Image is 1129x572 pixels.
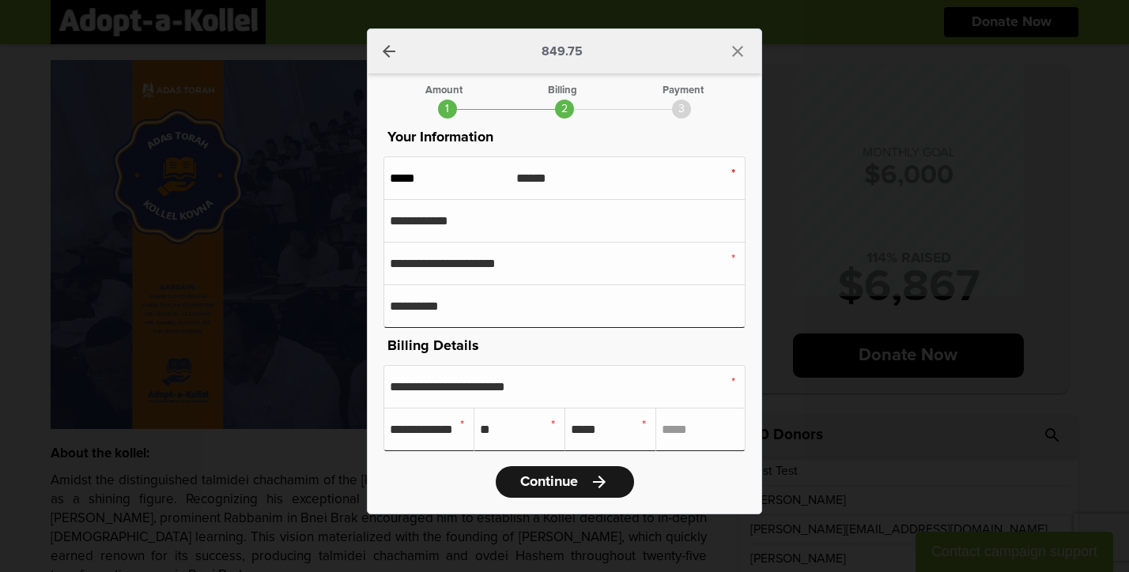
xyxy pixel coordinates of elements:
div: Billing [548,85,577,96]
p: 849.75 [542,45,583,58]
div: 3 [672,100,691,119]
div: Amount [425,85,463,96]
i: arrow_forward [590,472,609,491]
div: 2 [555,100,574,119]
p: Billing Details [383,335,746,357]
i: close [728,42,747,61]
p: Your Information [383,126,746,149]
a: arrow_back [379,42,398,61]
div: 1 [438,100,457,119]
a: Continuearrow_forward [496,466,634,498]
span: Continue [520,475,578,489]
div: Payment [663,85,704,96]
